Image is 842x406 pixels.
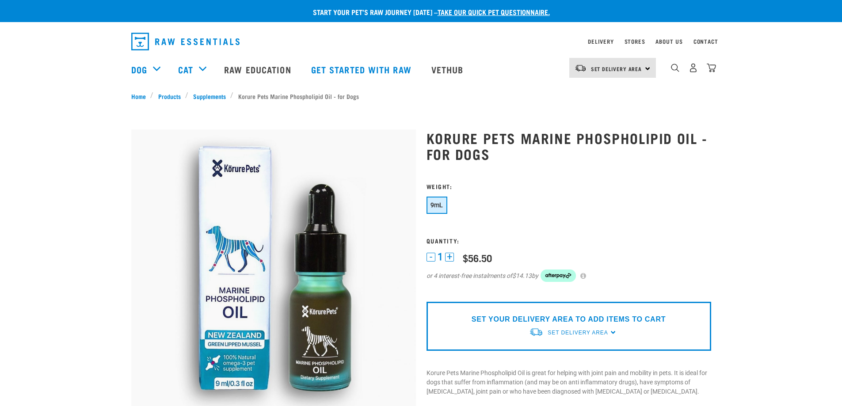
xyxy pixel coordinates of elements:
a: Dog [131,63,147,76]
a: Home [131,91,151,101]
a: About Us [655,40,682,43]
a: Products [153,91,185,101]
img: Afterpay [541,269,576,282]
a: Supplements [188,91,230,101]
button: - [427,253,435,262]
button: 9mL [427,197,447,214]
span: Set Delivery Area [591,67,642,70]
img: Raw Essentials Logo [131,33,240,50]
button: + [445,253,454,262]
span: Set Delivery Area [548,330,608,336]
nav: breadcrumbs [131,91,711,101]
a: Vethub [423,52,475,87]
img: user.png [689,63,698,72]
a: Delivery [588,40,613,43]
img: home-icon@2x.png [707,63,716,72]
img: van-moving.png [529,327,543,337]
img: van-moving.png [575,64,587,72]
span: $14.13 [512,271,532,281]
a: Contact [693,40,718,43]
div: $56.50 [463,252,492,263]
a: Stores [625,40,645,43]
h3: Quantity: [427,237,711,244]
h3: Weight: [427,183,711,190]
span: 1 [438,252,443,262]
nav: dropdown navigation [124,29,718,54]
a: take our quick pet questionnaire. [438,10,550,14]
p: Korure Pets Marine Phospholipid Oil is great for helping with joint pain and mobility in pets. It... [427,368,711,396]
a: Get started with Raw [302,52,423,87]
span: 9mL [431,201,443,209]
img: home-icon-1@2x.png [671,64,679,72]
p: SET YOUR DELIVERY AREA TO ADD ITEMS TO CART [472,314,666,325]
a: Raw Education [215,52,302,87]
h1: Korure Pets Marine Phospholipid Oil - for Dogs [427,130,711,162]
a: Cat [178,63,193,76]
div: or 4 interest-free instalments of by [427,269,711,282]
